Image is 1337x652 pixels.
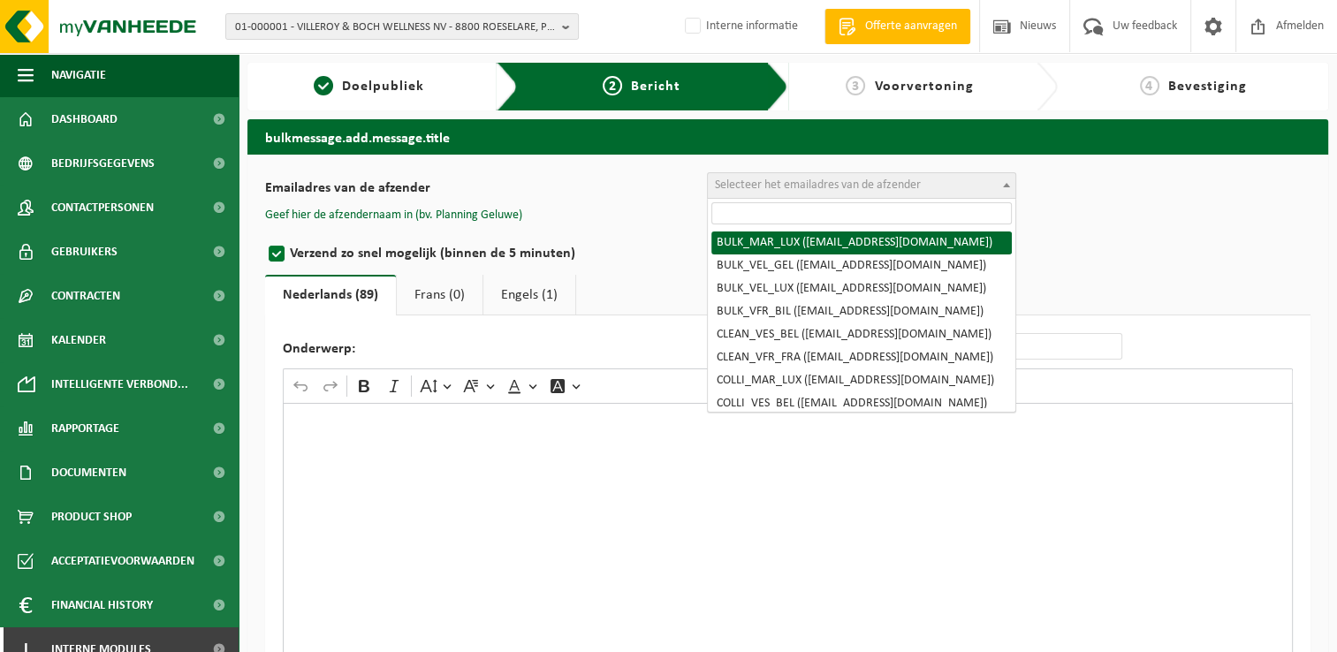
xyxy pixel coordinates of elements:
span: Offerte aanvragen [861,18,961,35]
li: COLLI_VES_BEL ([EMAIL_ADDRESS][DOMAIN_NAME]) [711,392,1012,415]
span: 3 [846,76,865,95]
a: Nederlands (89) [265,275,396,315]
label: Interne informatie [681,13,798,40]
span: Documenten [51,451,126,495]
span: 4 [1140,76,1159,95]
span: Bevestiging [1168,80,1247,94]
li: BULK_VFR_BIL ([EMAIL_ADDRESS][DOMAIN_NAME]) [711,300,1012,323]
li: BULK_MAR_LUX ([EMAIL_ADDRESS][DOMAIN_NAME]) [711,231,1012,254]
span: Intelligente verbond... [51,362,188,406]
span: Product Shop [51,495,132,539]
li: BULK_VEL_GEL ([EMAIL_ADDRESS][DOMAIN_NAME]) [711,254,1012,277]
span: Kalender [51,318,106,362]
span: 2 [603,76,622,95]
span: Dashboard [51,97,118,141]
span: Voorvertoning [874,80,973,94]
li: CLEAN_VFR_FRA ([EMAIL_ADDRESS][DOMAIN_NAME]) [711,346,1012,369]
span: Acceptatievoorwaarden [51,539,194,583]
label: Verzend zo snel mogelijk (binnen de 5 minuten) [265,241,707,266]
label: Onderwerp: [283,342,725,360]
span: 01-000001 - VILLEROY & BOCH WELLNESS NV - 8800 ROESELARE, POPULIERSTRAAT 1 [235,14,555,41]
li: CLEAN_VES_BEL ([EMAIL_ADDRESS][DOMAIN_NAME]) [711,323,1012,346]
li: COLLI_MAR_LUX ([EMAIL_ADDRESS][DOMAIN_NAME]) [711,369,1012,392]
span: Gebruikers [51,230,118,274]
a: Offerte aanvragen [824,9,970,44]
div: Editor toolbar [284,369,1292,403]
label: Emailadres van de afzender [265,181,707,199]
span: 1 [314,76,333,95]
button: Geef hier de afzendernaam in (bv. Planning Geluwe) [265,208,522,224]
span: Doelpubliek [342,80,424,94]
span: Navigatie [51,53,106,97]
span: Bericht [631,80,680,94]
a: Frans (0) [397,275,482,315]
span: Financial History [51,583,153,627]
span: Rapportage [51,406,119,451]
span: Contracten [51,274,120,318]
span: Selecteer het emailadres van de afzender [715,178,921,192]
span: Contactpersonen [51,186,154,230]
a: Engels (1) [483,275,575,315]
button: 01-000001 - VILLEROY & BOCH WELLNESS NV - 8800 ROESELARE, POPULIERSTRAAT 1 [225,13,579,40]
li: BULK_VEL_LUX ([EMAIL_ADDRESS][DOMAIN_NAME]) [711,277,1012,300]
h2: bulkmessage.add.message.title [247,119,1328,154]
span: Bedrijfsgegevens [51,141,155,186]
